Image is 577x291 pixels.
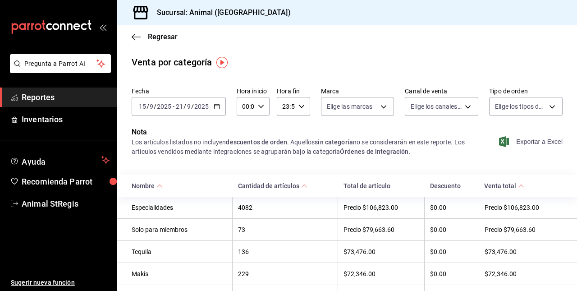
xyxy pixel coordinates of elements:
span: Cantidad de artículos [238,182,307,189]
div: Venta por categoría [132,55,212,69]
font: Sugerir nueva función [11,279,75,286]
div: Los artículos listados no incluyen . Aquellos no se considerarán en este reporte. Los artículos v... [132,138,474,157]
strong: Órdenes de integración. [340,148,410,155]
span: Pregunta a Parrot AI [24,59,97,69]
div: $73,476.00 [343,248,419,255]
label: Fecha [132,88,226,94]
span: Elige las marcas [327,102,373,111]
div: $73,476.00 [485,248,563,255]
div: Precio $79,663.60 [485,226,563,233]
div: Precio $106,823.00 [485,204,563,211]
input: -- [175,103,183,110]
label: Marca [321,88,394,94]
font: Exportar a Excel [516,138,563,145]
button: Pregunta a Parrot AI [10,54,111,73]
input: -- [187,103,191,110]
span: / [183,103,186,110]
button: Regresar [132,32,178,41]
input: -- [138,103,147,110]
strong: sin categoría [315,139,353,146]
label: Canal de venta [405,88,478,94]
div: Venta total [484,182,516,189]
span: / [154,103,156,110]
button: open_drawer_menu [99,23,106,31]
div: Cantidad de artículos [238,182,299,189]
div: Nombre [132,182,155,189]
div: $72,346.00 [343,270,419,277]
img: Marcador de información sobre herramientas [216,57,228,68]
input: -- [149,103,154,110]
a: Pregunta a Parrot AI [6,65,111,75]
div: 73 [238,226,332,233]
label: Hora fin [277,88,310,94]
span: Regresar [148,32,178,41]
font: Animal StRegis [22,199,78,208]
div: $72,346.00 [485,270,563,277]
font: Recomienda Parrot [22,177,92,186]
div: 136 [238,248,332,255]
span: Venta total [484,182,524,189]
span: Elige los tipos de orden [495,102,546,111]
input: ---- [156,103,172,110]
div: 4082 [238,204,332,211]
p: Nota [132,127,474,138]
label: Tipo de orden [489,88,563,94]
strong: descuentos de orden [226,139,287,146]
div: $0.00 [430,270,473,277]
div: $0.00 [430,248,473,255]
span: / [191,103,194,110]
div: $0.00 [430,226,473,233]
h3: Sucursal: Animal ([GEOGRAPHIC_DATA]) [150,7,291,18]
div: Solo para miembros [132,226,227,233]
div: Total de artículo [343,182,419,189]
span: Nombre [132,182,163,189]
div: 229 [238,270,332,277]
div: Precio $79,663.60 [343,226,419,233]
div: Precio $106,823.00 [343,204,419,211]
div: Descuento [430,182,474,189]
div: $0.00 [430,204,473,211]
div: Tequila [132,248,227,255]
font: Reportes [22,92,55,102]
div: Especialidades [132,204,227,211]
span: Elige los canales de venta [411,102,462,111]
label: Hora inicio [237,88,270,94]
input: ---- [194,103,209,110]
button: Exportar a Excel [501,136,563,147]
span: / [147,103,149,110]
div: Makis [132,270,227,277]
span: - [173,103,174,110]
font: Inventarios [22,115,63,124]
span: Ayuda [22,155,98,166]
